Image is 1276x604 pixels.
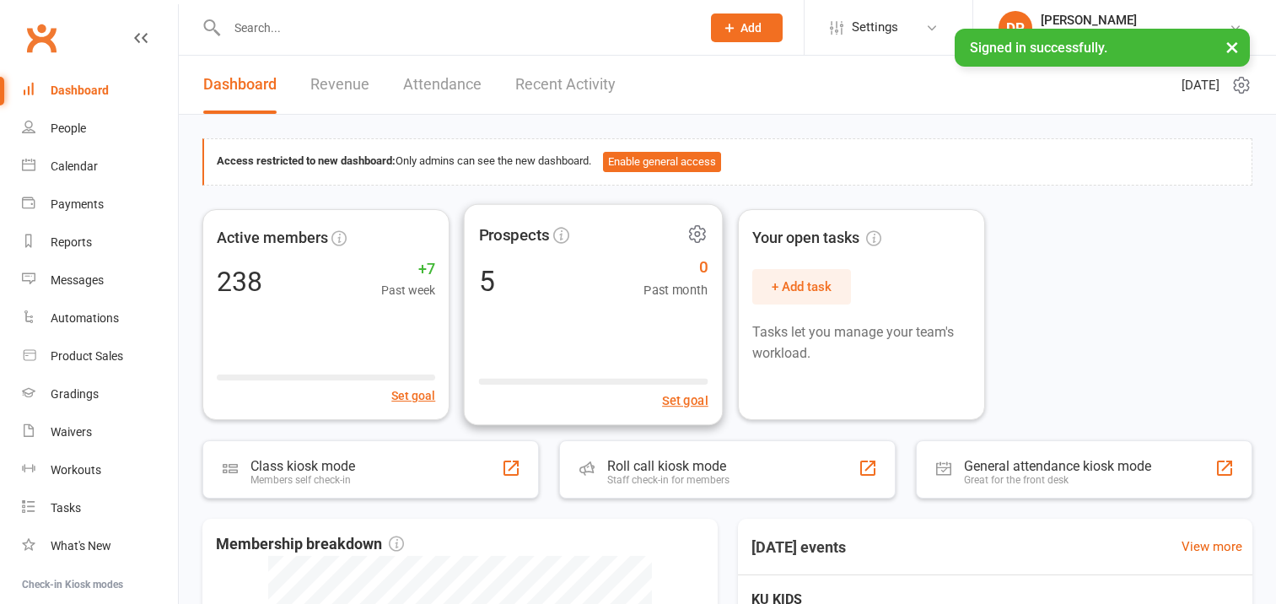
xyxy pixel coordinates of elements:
[740,21,762,35] span: Add
[222,16,689,40] input: Search...
[1041,13,1229,28] div: [PERSON_NAME]
[217,226,328,251] span: Active members
[662,390,708,410] button: Set goal
[216,532,404,557] span: Membership breakdown
[970,40,1107,56] span: Signed in successfully.
[51,197,104,211] div: Payments
[607,474,730,486] div: Staff check-in for members
[643,279,708,299] span: Past month
[51,501,81,515] div: Tasks
[20,17,62,59] a: Clubworx
[217,152,1239,172] div: Only admins can see the new dashboard.
[1182,75,1219,95] span: [DATE]
[964,474,1151,486] div: Great for the front desk
[479,266,495,294] div: 5
[51,311,119,325] div: Automations
[51,349,123,363] div: Product Sales
[381,281,435,299] span: Past week
[310,56,369,114] a: Revenue
[752,321,971,364] p: Tasks let you manage your team's workload.
[403,56,482,114] a: Attendance
[51,539,111,553] div: What's New
[22,413,178,451] a: Waivers
[1182,537,1242,557] a: View more
[515,56,616,114] a: Recent Activity
[711,13,783,42] button: Add
[22,148,178,186] a: Calendar
[607,458,730,474] div: Roll call kiosk mode
[22,375,178,413] a: Gradings
[22,299,178,337] a: Automations
[22,186,178,224] a: Payments
[51,235,92,249] div: Reports
[217,268,262,295] div: 238
[22,224,178,262] a: Reports
[1041,28,1229,43] div: Altered States Fitness & Martial Arts
[964,458,1151,474] div: General attendance kiosk mode
[752,269,851,305] button: + Add task
[999,11,1032,45] div: DP
[51,463,101,477] div: Workouts
[603,152,721,172] button: Enable general access
[51,425,92,439] div: Waivers
[22,262,178,299] a: Messages
[738,532,859,563] h3: [DATE] events
[381,257,435,282] span: +7
[51,273,104,287] div: Messages
[643,254,708,279] span: 0
[22,489,178,527] a: Tasks
[1217,29,1247,65] button: ×
[22,527,178,565] a: What's New
[51,387,99,401] div: Gradings
[51,159,98,173] div: Calendar
[22,337,178,375] a: Product Sales
[22,451,178,489] a: Workouts
[217,154,396,167] strong: Access restricted to new dashboard:
[51,84,109,97] div: Dashboard
[22,110,178,148] a: People
[203,56,277,114] a: Dashboard
[479,222,550,247] span: Prospects
[752,226,881,251] span: Your open tasks
[391,386,435,405] button: Set goal
[51,121,86,135] div: People
[250,458,355,474] div: Class kiosk mode
[22,72,178,110] a: Dashboard
[852,8,898,46] span: Settings
[250,474,355,486] div: Members self check-in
